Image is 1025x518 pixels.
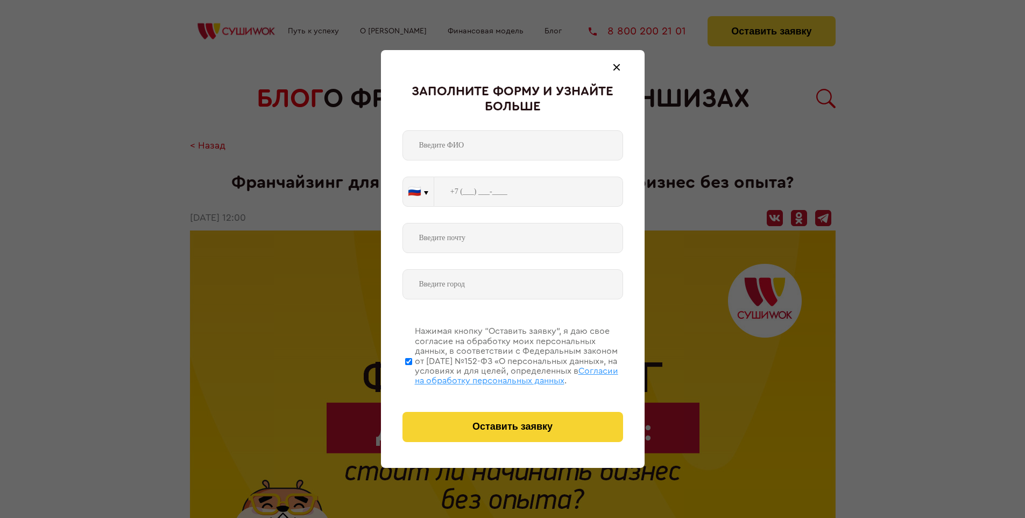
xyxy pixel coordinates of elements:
input: Введите ФИО [402,130,623,160]
div: Нажимая кнопку “Оставить заявку”, я даю свое согласие на обработку моих персональных данных, в со... [415,326,623,386]
button: Оставить заявку [402,412,623,442]
input: Введите почту [402,223,623,253]
input: +7 (___) ___-____ [434,177,623,207]
span: Согласии на обработку персональных данных [415,367,618,385]
div: Заполните форму и узнайте больше [402,85,623,114]
input: Введите город [402,269,623,299]
button: 🇷🇺 [403,177,434,206]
